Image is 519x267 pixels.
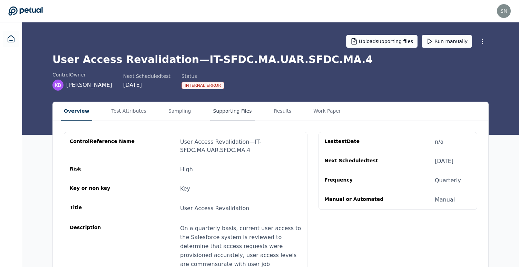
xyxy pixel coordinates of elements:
[70,138,136,154] div: control Reference Name
[324,157,391,165] div: Next Scheduled test
[311,102,344,121] button: Work Paper
[422,35,472,48] button: Run manually
[66,81,112,89] span: [PERSON_NAME]
[52,53,489,66] h1: User Access Revalidation — IT-SFDC.MA.UAR.SFDC.MA.4
[324,138,391,146] div: Last test Date
[55,82,61,89] span: KB
[180,185,190,193] div: Key
[109,102,149,121] button: Test Attributes
[435,138,443,146] div: n/a
[346,35,418,48] button: Uploadsupporting files
[324,176,391,185] div: Frequency
[166,102,194,121] button: Sampling
[61,102,92,121] button: Overview
[70,185,136,193] div: Key or non key
[435,196,455,204] div: Manual
[435,176,461,185] div: Quarterly
[70,204,136,213] div: Title
[70,165,136,174] div: Risk
[3,31,19,47] a: Dashboard
[435,157,453,165] div: [DATE]
[180,138,302,154] div: User Access Revalidation — IT-SFDC.MA.UAR.SFDC.MA.4
[476,35,489,48] button: More Options
[497,4,511,18] img: snir@petual.ai
[271,102,294,121] button: Results
[180,205,249,212] span: User Access Revalidation
[123,73,170,80] div: Next Scheduled test
[182,82,224,89] div: Internal Error
[123,81,170,89] div: [DATE]
[180,165,193,174] div: High
[324,196,391,204] div: Manual or Automated
[52,71,112,78] div: control Owner
[8,6,43,16] a: Go to Dashboard
[182,73,224,80] div: Status
[210,102,254,121] button: Supporting Files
